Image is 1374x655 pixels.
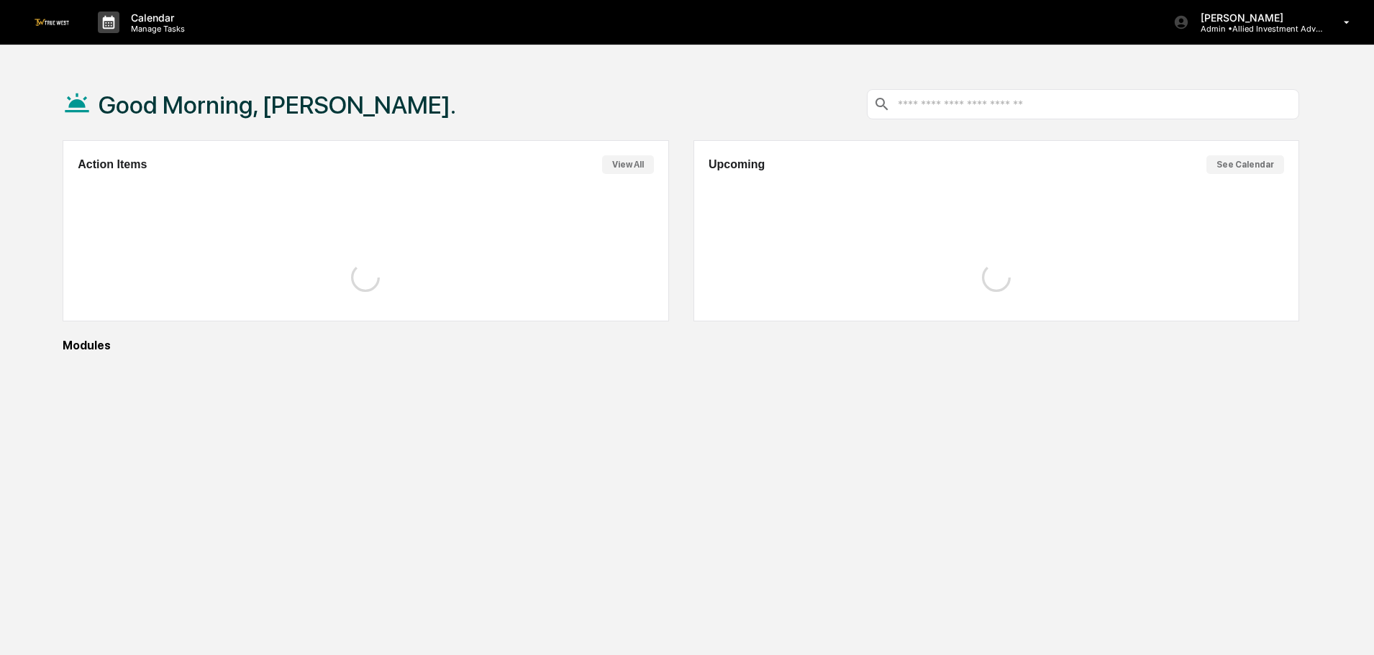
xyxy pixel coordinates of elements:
h2: Upcoming [709,158,765,171]
button: View All [602,155,654,174]
p: Calendar [119,12,192,24]
h1: Good Morning, [PERSON_NAME]. [99,91,456,119]
p: Manage Tasks [119,24,192,34]
div: Modules [63,339,1299,352]
p: [PERSON_NAME] [1189,12,1323,24]
p: Admin • Allied Investment Advisors [1189,24,1323,34]
button: See Calendar [1206,155,1284,174]
h2: Action Items [78,158,147,171]
img: logo [35,19,69,25]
